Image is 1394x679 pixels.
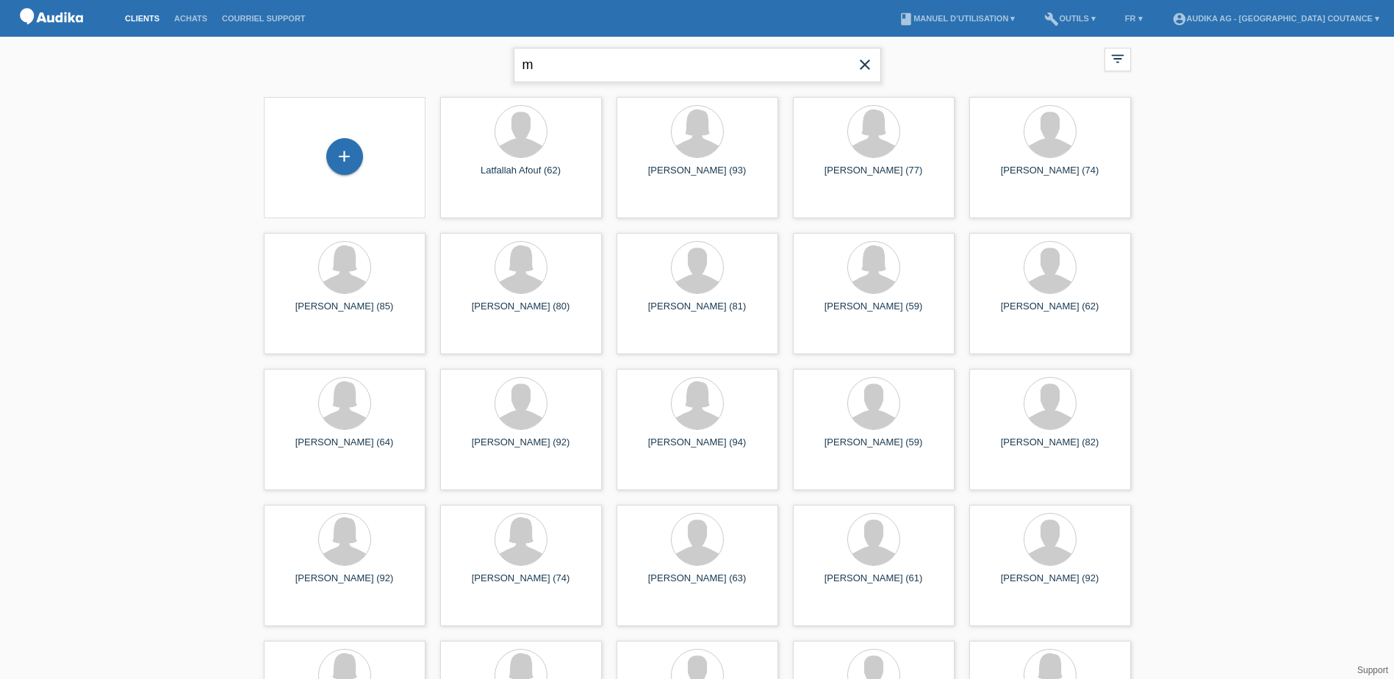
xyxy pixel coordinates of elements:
a: POS — MF Group [15,29,88,40]
input: Recherche... [514,48,881,82]
a: account_circleAudika AG - [GEOGRAPHIC_DATA] Coutance ▾ [1165,14,1387,23]
div: [PERSON_NAME] (61) [805,572,943,596]
div: [PERSON_NAME] (92) [276,572,414,596]
div: [PERSON_NAME] (59) [805,301,943,324]
div: [PERSON_NAME] (92) [981,572,1119,596]
a: Clients [118,14,167,23]
div: [PERSON_NAME] (80) [452,301,590,324]
i: filter_list [1110,51,1126,67]
a: FR ▾ [1118,14,1150,23]
div: [PERSON_NAME] (74) [981,165,1119,188]
div: [PERSON_NAME] (82) [981,436,1119,460]
div: Latfallah Afouf (62) [452,165,590,188]
a: Achats [167,14,215,23]
div: [PERSON_NAME] (81) [628,301,766,324]
div: [PERSON_NAME] (94) [628,436,766,460]
a: Courriel Support [215,14,312,23]
div: [PERSON_NAME] (77) [805,165,943,188]
div: [PERSON_NAME] (85) [276,301,414,324]
i: build [1044,12,1059,26]
div: [PERSON_NAME] (93) [628,165,766,188]
a: bookManuel d’utilisation ▾ [891,14,1022,23]
div: [PERSON_NAME] (92) [452,436,590,460]
div: Enregistrer le client [327,144,362,169]
div: [PERSON_NAME] (74) [452,572,590,596]
div: [PERSON_NAME] (62) [981,301,1119,324]
a: buildOutils ▾ [1037,14,1102,23]
i: book [899,12,913,26]
div: [PERSON_NAME] (59) [805,436,943,460]
i: close [856,56,874,73]
div: [PERSON_NAME] (63) [628,572,766,596]
i: account_circle [1172,12,1187,26]
a: Support [1357,665,1388,675]
div: [PERSON_NAME] (64) [276,436,414,460]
